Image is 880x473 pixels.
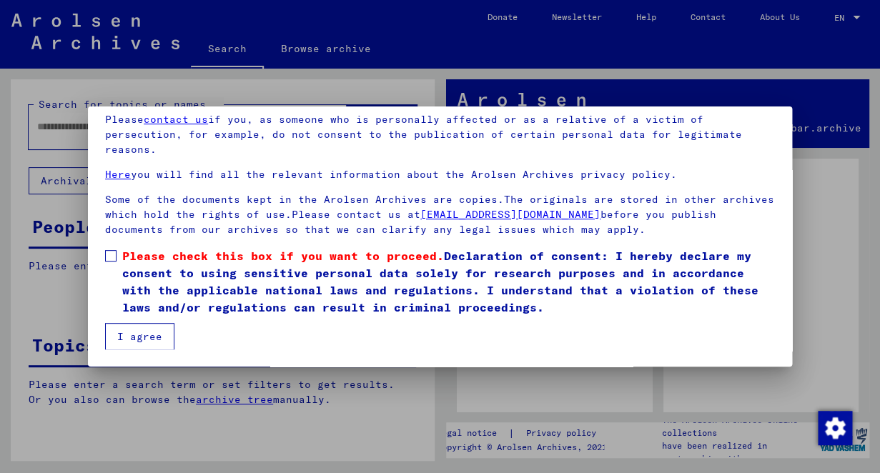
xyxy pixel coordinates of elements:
[105,167,775,182] p: you will find all the relevant information about the Arolsen Archives privacy policy.
[144,113,208,126] a: contact us
[105,168,131,181] a: Here
[818,411,852,445] img: Change consent
[105,192,775,237] p: Some of the documents kept in the Arolsen Archives are copies.The originals are stored in other a...
[105,112,775,157] p: Please if you, as someone who is personally affected or as a relative of a victim of persecution,...
[420,208,600,221] a: [EMAIL_ADDRESS][DOMAIN_NAME]
[105,323,174,350] button: I agree
[122,247,775,316] span: Declaration of consent: I hereby declare my consent to using sensitive personal data solely for r...
[122,249,444,263] span: Please check this box if you want to proceed.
